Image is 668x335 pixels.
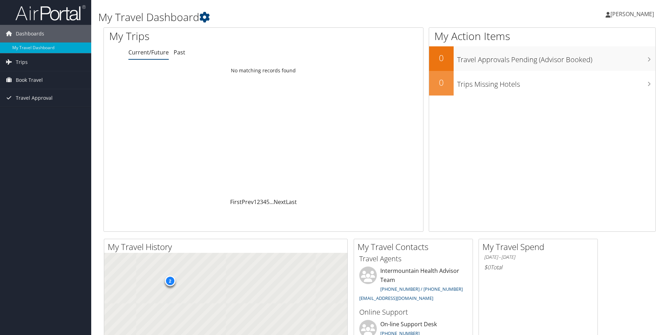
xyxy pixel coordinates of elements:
[109,29,285,44] h1: My Trips
[260,198,263,206] a: 3
[274,198,286,206] a: Next
[266,198,269,206] a: 5
[429,71,655,96] a: 0Trips Missing Hotels
[356,267,471,304] li: Intermountain Health Advisor Team
[16,89,53,107] span: Travel Approval
[15,5,86,21] img: airportal-logo.png
[429,77,454,88] h2: 0
[610,10,654,18] span: [PERSON_NAME]
[606,4,661,25] a: [PERSON_NAME]
[484,263,592,271] h6: Total
[98,10,473,25] h1: My Travel Dashboard
[359,307,467,317] h3: Online Support
[380,286,463,292] a: [PHONE_NUMBER] / [PHONE_NUMBER]
[128,48,169,56] a: Current/Future
[257,198,260,206] a: 2
[457,76,655,89] h3: Trips Missing Hotels
[359,295,433,301] a: [EMAIL_ADDRESS][DOMAIN_NAME]
[230,198,242,206] a: First
[457,51,655,65] h3: Travel Approvals Pending (Advisor Booked)
[429,46,655,71] a: 0Travel Approvals Pending (Advisor Booked)
[16,25,44,42] span: Dashboards
[263,198,266,206] a: 4
[16,71,43,89] span: Book Travel
[104,64,423,77] td: No matching records found
[16,53,28,71] span: Trips
[242,198,254,206] a: Prev
[286,198,297,206] a: Last
[482,241,597,253] h2: My Travel Spend
[484,254,592,261] h6: [DATE] - [DATE]
[174,48,185,56] a: Past
[269,198,274,206] span: …
[358,241,473,253] h2: My Travel Contacts
[429,29,655,44] h1: My Action Items
[429,52,454,64] h2: 0
[254,198,257,206] a: 1
[165,276,175,286] div: 2
[359,254,467,264] h3: Travel Agents
[108,241,347,253] h2: My Travel History
[484,263,490,271] span: $0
